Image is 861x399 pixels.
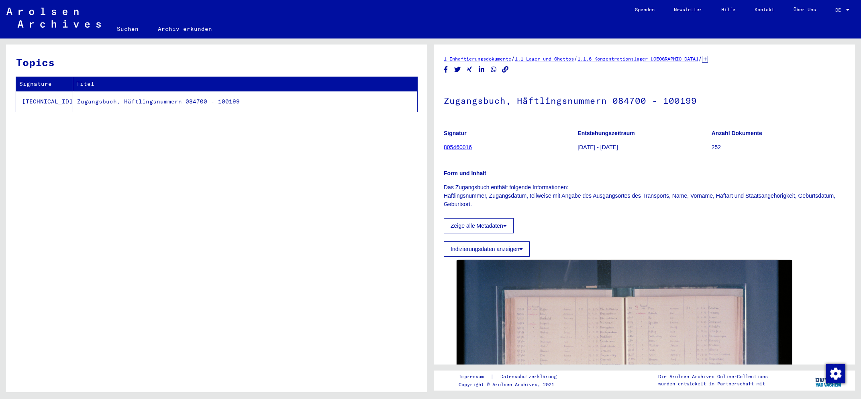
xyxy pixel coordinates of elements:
[459,373,566,381] div: |
[444,130,467,136] b: Signatur
[712,143,845,152] p: 252
[574,55,577,62] span: /
[459,373,490,381] a: Impressum
[16,77,73,91] th: Signature
[658,380,768,387] p: wurden entwickelt in Partnerschaft mit
[477,65,486,75] button: Share on LinkedIn
[459,381,566,388] p: Copyright © Arolsen Archives, 2021
[444,170,486,176] b: Form und Inhalt
[444,82,845,117] h1: Zugangsbuch, Häftlingsnummern 084700 - 100199
[577,143,711,152] p: [DATE] - [DATE]
[16,55,417,70] h3: Topics
[814,370,844,390] img: yv_logo.png
[490,65,498,75] button: Share on WhatsApp
[442,65,450,75] button: Share on Facebook
[511,55,515,62] span: /
[73,91,417,112] td: Zugangsbuch, Häftlingsnummern 084700 - 100199
[826,364,845,383] img: Zustimmung ändern
[444,241,530,257] button: Indizierungsdaten anzeigen
[712,130,762,136] b: Anzahl Dokumente
[444,218,514,233] button: Zeige alle Metadaten
[73,77,417,91] th: Titel
[577,130,635,136] b: Entstehungszeitraum
[494,373,566,381] a: Datenschutzerklärung
[444,183,845,209] p: Das Zugangsbuch enthält folgende Informationen: Häftlingsnummer, Zugangsdatum, teilweise mit Anga...
[835,7,844,13] span: DE
[148,19,222,38] a: Archiv erkunden
[658,373,768,380] p: Die Arolsen Archives Online-Collections
[453,65,462,75] button: Share on Twitter
[16,91,73,112] td: [TECHNICAL_ID]
[444,144,472,150] a: 805460016
[501,65,510,75] button: Copy link
[6,8,101,28] img: Arolsen_neg.svg
[444,56,511,62] a: 1 Inhaftierungsdokumente
[826,364,845,383] div: Zustimmung ändern
[465,65,474,75] button: Share on Xing
[698,55,702,62] span: /
[107,19,148,38] a: Suchen
[515,56,574,62] a: 1.1 Lager und Ghettos
[577,56,698,62] a: 1.1.6 Konzentrationslager [GEOGRAPHIC_DATA]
